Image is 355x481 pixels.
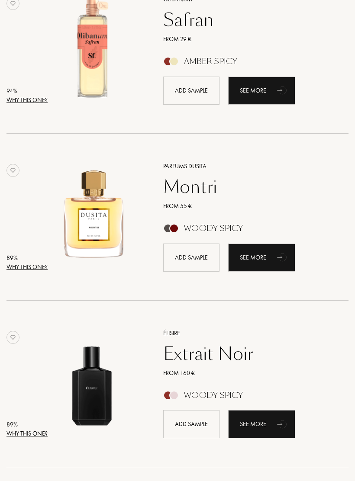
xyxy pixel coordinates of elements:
div: 89 % [6,254,48,263]
a: See moreanimation [228,77,295,105]
div: animation [274,249,291,266]
div: Woody Spicy [184,224,243,234]
div: animation [274,416,291,433]
div: See more [228,77,295,105]
a: Safran [157,10,336,31]
div: animation [274,82,291,99]
a: Parfums Dusita [157,162,336,171]
div: Add sample [163,244,219,272]
img: Montri Parfums Dusita [40,161,145,265]
img: no_like_p.png [6,331,19,344]
a: Amber Spicy [157,60,336,69]
a: From 29 € [157,35,336,44]
a: Woody Spicy [157,394,336,403]
div: See more [228,244,295,272]
div: Add sample [163,410,219,439]
div: Why this one? [6,430,48,439]
div: See more [228,410,295,439]
a: Montri [157,177,336,198]
a: Élisire [157,329,336,338]
a: See moreanimation [228,244,295,272]
a: Extrait Noir [157,344,336,365]
div: 94 % [6,87,48,96]
div: Amber Spicy [184,57,237,67]
a: From 55 € [157,202,336,211]
div: Woody Spicy [184,391,243,401]
a: Woody Spicy [157,227,336,236]
div: Add sample [163,77,219,105]
img: no_like_p.png [6,164,19,177]
a: See moreanimation [228,410,295,439]
div: Why this one? [6,96,48,105]
a: Montri Parfums Dusita [40,151,150,282]
img: Extrait Noir Élisire [40,328,145,432]
div: Why this one? [6,263,48,272]
a: From 160 € [157,369,336,378]
a: Extrait Noir Élisire [40,318,150,449]
div: 89 % [6,420,48,430]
